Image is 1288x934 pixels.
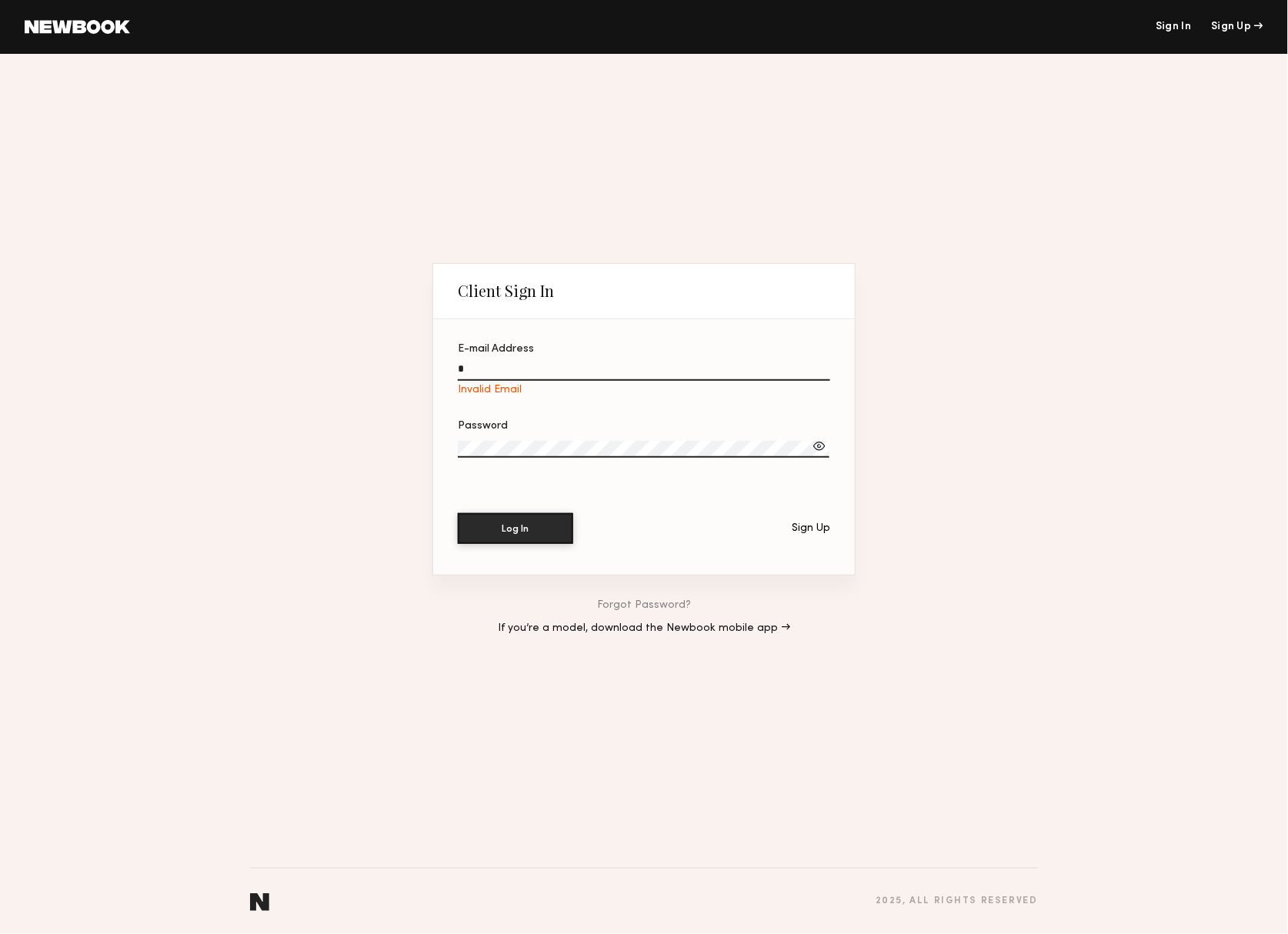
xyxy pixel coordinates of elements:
[792,523,830,534] div: Sign Up
[597,600,691,611] a: Forgot Password?
[876,896,1038,906] div: 2025 , all rights reserved
[1212,22,1263,32] div: Sign Up
[458,441,829,459] input: Password
[458,513,573,544] button: Log In
[1156,22,1191,32] a: Sign In
[458,282,554,300] div: Client Sign In
[458,363,830,381] input: E-mail AddressInvalid Email
[458,384,830,396] div: Invalid Email
[458,421,830,432] div: Password
[498,623,790,634] a: If you’re a model, download the Newbook mobile app →
[458,344,830,355] div: E-mail Address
